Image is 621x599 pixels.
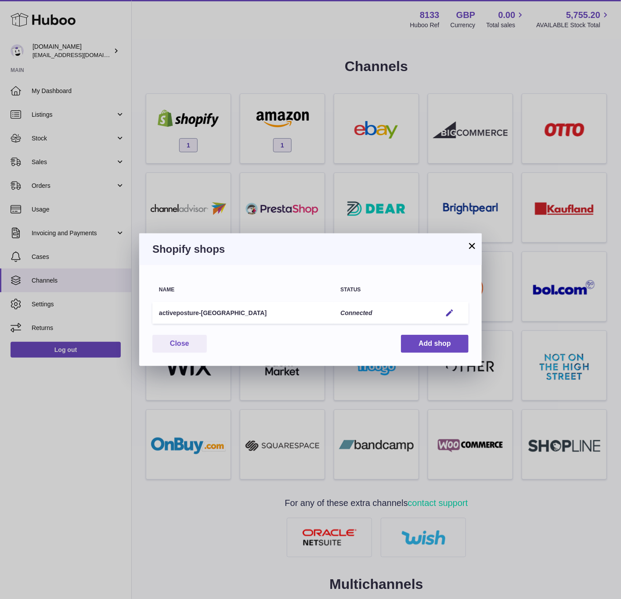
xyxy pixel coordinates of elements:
button: Close [152,335,207,353]
button: Add shop [401,335,469,353]
td: activeposture-[GEOGRAPHIC_DATA] [152,302,334,324]
div: Name [159,287,327,293]
button: × [467,240,477,251]
div: Status [340,287,428,293]
h3: Shopify shops [152,242,469,256]
td: Connected [334,302,435,324]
